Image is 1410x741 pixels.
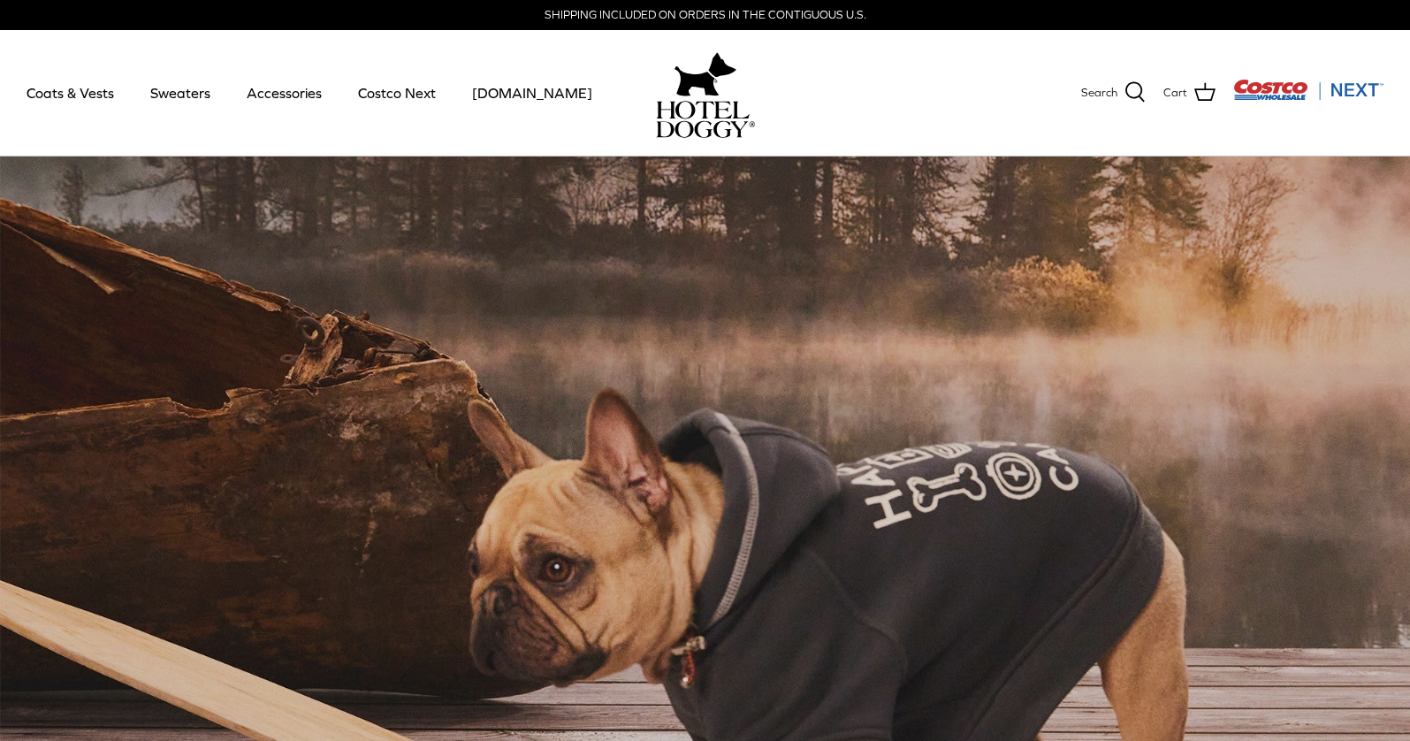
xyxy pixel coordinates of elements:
span: Cart [1163,84,1187,103]
img: hoteldoggycom [656,101,755,138]
a: Visit Costco Next [1233,90,1383,103]
img: Costco Next [1233,79,1383,101]
img: hoteldoggy.com [675,48,736,101]
a: [DOMAIN_NAME] [456,63,608,123]
span: Search [1081,84,1117,103]
a: Costco Next [342,63,452,123]
a: Accessories [231,63,338,123]
a: Cart [1163,81,1216,104]
a: hoteldoggy.com hoteldoggycom [656,48,755,138]
a: Sweaters [134,63,226,123]
a: Coats & Vests [11,63,130,123]
a: Search [1081,81,1146,104]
